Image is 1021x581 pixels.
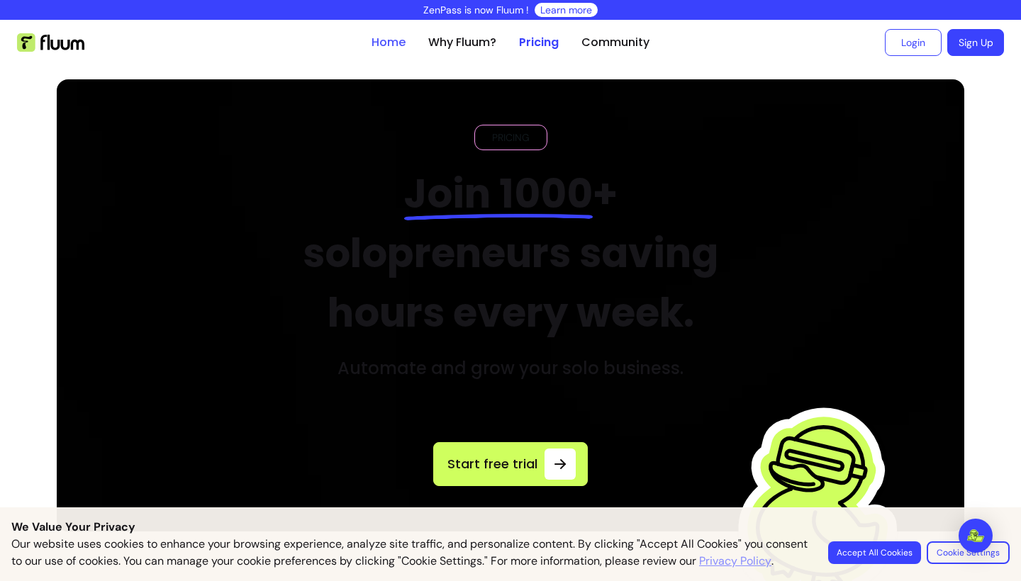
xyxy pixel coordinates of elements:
img: Fluum Logo [17,33,84,52]
button: Cookie Settings [927,541,1010,564]
div: Open Intercom Messenger [959,519,993,553]
p: We Value Your Privacy [11,519,1010,536]
a: Community [581,34,649,51]
a: Login [885,29,942,56]
a: Privacy Policy [699,553,771,570]
a: Why Fluum? [428,34,496,51]
h2: + solopreneurs saving hours every week. [271,164,751,343]
span: Start free trial [445,454,539,474]
a: Home [372,34,406,51]
a: Pricing [519,34,559,51]
span: PRICING [486,130,535,145]
a: Learn more [540,3,592,17]
a: Start free trial [433,442,588,486]
p: ZenPass is now Fluum ! [423,3,529,17]
a: Sign Up [947,29,1004,56]
p: Our website uses cookies to enhance your browsing experience, analyze site traffic, and personali... [11,536,811,570]
button: Accept All Cookies [828,541,921,564]
span: Join 1000 [404,166,593,222]
h3: Automate and grow your solo business. [337,357,684,380]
